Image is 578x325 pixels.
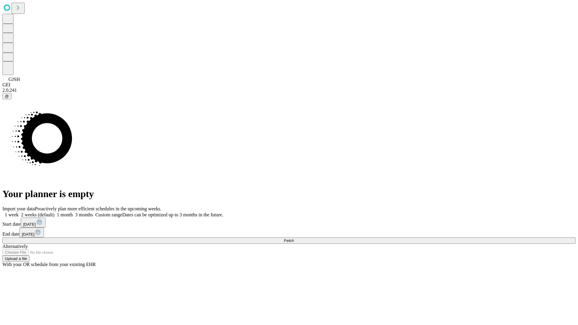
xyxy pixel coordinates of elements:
span: GJSH [8,77,20,82]
span: 1 month [57,212,73,217]
span: Fetch [284,238,294,243]
div: Start date [2,218,576,227]
span: Custom range [95,212,122,217]
button: Upload a file [2,255,30,262]
span: 1 week [5,212,19,217]
span: Dates can be optimized up to 3 months in the future. [122,212,223,217]
span: @ [5,94,9,98]
span: 2 weeks (default) [21,212,54,217]
button: @ [2,93,11,99]
span: Alternatively [2,244,28,249]
h1: Your planner is empty [2,188,576,200]
span: 3 months [75,212,93,217]
button: [DATE] [21,218,45,227]
span: [DATE] [22,232,34,237]
span: Import your data [2,206,35,211]
div: End date [2,227,576,237]
span: [DATE] [23,222,36,227]
span: Proactively plan more efficient schedules in the upcoming weeks. [35,206,161,211]
button: Fetch [2,237,576,244]
button: [DATE] [19,227,44,237]
div: 2.0.241 [2,88,576,93]
div: GEI [2,82,576,88]
span: With your OR schedule from your existing EHR [2,262,96,267]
